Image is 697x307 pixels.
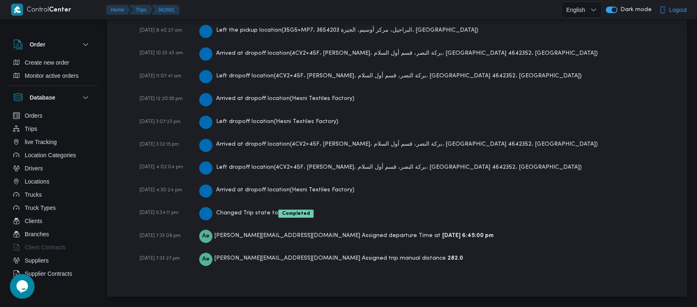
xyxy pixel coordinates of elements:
span: Client Contracts [25,242,66,252]
span: Location Categories [25,150,76,160]
button: Client Contracts [10,241,94,254]
span: Trips [25,124,37,134]
span: [DATE] 11:07:41 am [140,74,182,79]
span: Suppliers [25,256,49,265]
b: 282.0 [448,256,463,261]
span: Completed [278,209,314,218]
button: Location Categories [10,149,94,162]
span: [DATE] 5:34:11 pm [140,210,179,215]
div: Order [7,56,97,86]
button: 342691 [152,5,179,15]
div: Arrived at dropoff location ( 4CV2+45F، [PERSON_NAME]، بركة النصر، قسم أول السلام، [GEOGRAPHIC_DA... [199,46,598,60]
span: Clients [25,216,42,226]
span: Truck Types [25,203,56,213]
span: Dark mode [618,7,652,13]
div: Assigned trip manual distance [199,251,463,265]
button: Trips [129,5,153,15]
div: Database [7,109,97,287]
button: Orders [10,109,94,122]
div: Ahmed.ebrahim@illa.com.eg [199,230,212,243]
button: Trips [10,122,94,135]
span: [DATE] 7:33:27 pm [140,256,180,261]
b: [DATE] 6:45:00 pm [442,233,494,238]
button: live Tracking [10,135,94,149]
button: Locations [10,175,94,188]
button: Devices [10,280,94,293]
button: Supplier Contracts [10,267,94,280]
span: Monitor active orders [25,71,79,81]
div: Left the pickup location ( 35G5+MP7، البراجيل، مركز أوسيم، الجيزة 3654203، [GEOGRAPHIC_DATA] ) [199,23,478,37]
span: Trucks [25,190,42,200]
span: Create new order [25,58,69,67]
div: Left dropoff location ( 4CV2+45F، [PERSON_NAME]، بركة النصر، قسم أول السلام، [GEOGRAPHIC_DATA]‬ 4... [199,160,582,174]
span: Orders [25,111,42,121]
span: Ae [202,253,210,266]
iframe: chat widget [8,274,35,299]
div: Assigned departure Time at [199,228,494,243]
button: Clients [10,214,94,228]
span: [DATE] 3:32:15 pm [140,142,179,147]
b: Center [49,7,72,13]
button: Suppliers [10,254,94,267]
span: Logout [669,5,687,15]
span: [DATE] 4:02:04 pm [140,165,183,170]
button: Order [13,40,91,49]
span: live Tracking [25,137,57,147]
h3: Database [30,93,55,102]
span: Devices [25,282,45,292]
button: Drivers [10,162,94,175]
span: Branches [25,229,49,239]
button: Trucks [10,188,94,201]
b: Completed [282,211,310,216]
div: Changed Trip state to [199,206,314,220]
span: [DATE] 7:33:08 pm [140,233,181,238]
div: Arrived at dropoff location ( Hesni Textiles Factory ) [199,91,354,106]
span: [DATE] 3:07:23 pm [140,119,181,124]
span: [DATE] 12:20:55 pm [140,96,183,101]
span: Locations [25,177,49,186]
button: Database [13,93,91,102]
span: [DATE] 8:40:27 am [140,28,182,33]
div: Arrived at dropoff location ( Hesni Textiles Factory ) [199,183,354,197]
button: Truck Types [10,201,94,214]
img: X8yXhbKr1z7QwAAAABJRU5ErkJggg== [11,4,23,16]
span: Ae [202,230,210,243]
button: Monitor active orders [10,69,94,82]
button: Home [106,5,131,15]
div: Arrived at dropoff location ( 4CV2+45F، [PERSON_NAME]، بركة النصر، قسم أول السلام، [GEOGRAPHIC_DA... [199,137,598,151]
div: Ahmed.ebrahim@illa.com.eg [199,253,212,266]
span: Supplier Contracts [25,269,72,279]
button: Create new order [10,56,94,69]
span: [PERSON_NAME][EMAIL_ADDRESS][DOMAIN_NAME] [214,256,360,261]
span: [DATE] 10:33:43 am [140,51,183,56]
div: Left dropoff location ( Hesni Textiles Factory ) [199,114,338,129]
button: Branches [10,228,94,241]
span: Drivers [25,163,43,173]
h3: Order [30,40,45,49]
div: Left dropoff location ( 4CV2+45F، [PERSON_NAME]، بركة النصر، قسم أول السلام، [GEOGRAPHIC_DATA]‬ 4... [199,69,582,83]
span: [PERSON_NAME][EMAIL_ADDRESS][DOMAIN_NAME] [214,233,360,238]
button: Logout [656,2,690,18]
span: [DATE] 4:30:24 pm [140,188,182,193]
